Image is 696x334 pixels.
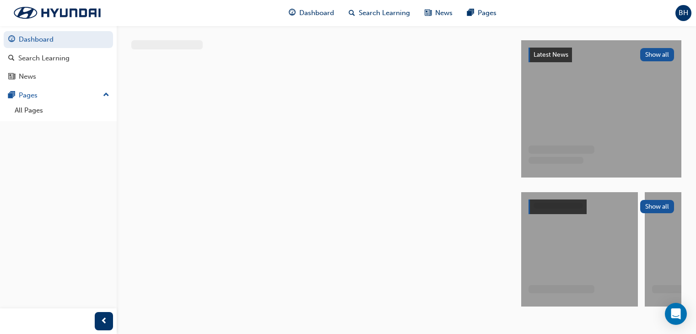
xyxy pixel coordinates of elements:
a: News [4,68,113,85]
a: Search Learning [4,50,113,67]
a: pages-iconPages [460,4,504,22]
div: News [19,71,36,82]
span: News [435,8,453,18]
span: search-icon [8,54,15,63]
span: search-icon [349,7,355,19]
a: Show all [529,199,674,214]
button: Pages [4,87,113,104]
span: up-icon [103,89,109,101]
span: pages-icon [467,7,474,19]
span: Dashboard [299,8,334,18]
span: Pages [478,8,496,18]
span: news-icon [425,7,432,19]
span: prev-icon [101,316,108,327]
a: All Pages [11,103,113,118]
div: Pages [19,90,38,101]
a: Latest NewsShow all [529,48,674,62]
span: pages-icon [8,92,15,100]
span: Latest News [534,51,568,59]
button: DashboardSearch LearningNews [4,29,113,87]
div: Search Learning [18,53,70,64]
a: news-iconNews [417,4,460,22]
button: BH [675,5,691,21]
a: Dashboard [4,31,113,48]
button: Show all [640,48,674,61]
button: Show all [640,200,674,213]
a: guage-iconDashboard [281,4,341,22]
div: Open Intercom Messenger [665,303,687,325]
span: guage-icon [289,7,296,19]
span: guage-icon [8,36,15,44]
a: search-iconSearch Learning [341,4,417,22]
span: news-icon [8,73,15,81]
span: BH [679,8,688,18]
span: Search Learning [359,8,410,18]
img: Trak [5,3,110,22]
